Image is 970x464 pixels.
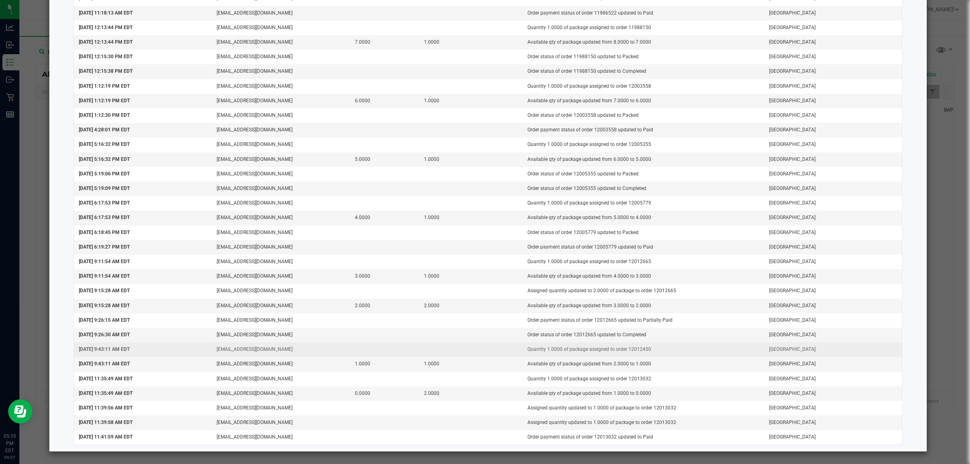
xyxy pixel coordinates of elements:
[350,211,419,225] td: 4.0000
[764,21,903,35] td: [GEOGRAPHIC_DATA]
[212,240,350,255] td: [EMAIL_ADDRESS][DOMAIN_NAME]
[79,230,130,235] span: [DATE] 6:18:45 PM EDT
[523,299,764,313] td: Available qty of package updated from 3.0000 to 2.0000
[523,64,764,79] td: Order status of order 11988150 updated to Completed
[764,401,903,415] td: [GEOGRAPHIC_DATA]
[523,181,764,196] td: Order status of order 12005355 updated to Completed
[79,127,130,133] span: [DATE] 4:28:01 PM EDT
[212,137,350,152] td: [EMAIL_ADDRESS][DOMAIN_NAME]
[79,68,133,74] span: [DATE] 12:15:38 PM EDT
[523,137,764,152] td: Quantity 1.0000 of package assigned to order 12005355
[79,10,133,16] span: [DATE] 11:18:13 AM EDT
[764,299,903,313] td: [GEOGRAPHIC_DATA]
[523,313,764,328] td: Order payment status of order 12012665 updated to Partially Paid
[212,181,350,196] td: [EMAIL_ADDRESS][DOMAIN_NAME]
[79,361,130,367] span: [DATE] 9:43:11 AM EDT
[764,94,903,108] td: [GEOGRAPHIC_DATA]
[79,259,130,264] span: [DATE] 9:11:54 AM EDT
[212,108,350,123] td: [EMAIL_ADDRESS][DOMAIN_NAME]
[764,313,903,328] td: [GEOGRAPHIC_DATA]
[419,152,523,167] td: 1.0000
[212,211,350,225] td: [EMAIL_ADDRESS][DOMAIN_NAME]
[419,211,523,225] td: 1.0000
[212,284,350,298] td: [EMAIL_ADDRESS][DOMAIN_NAME]
[350,94,419,108] td: 6.0000
[212,79,350,94] td: [EMAIL_ADDRESS][DOMAIN_NAME]
[523,269,764,284] td: Available qty of package updated from 4.0000 to 3.0000
[79,156,130,162] span: [DATE] 5:16:32 PM EDT
[419,35,523,50] td: 1.0000
[764,211,903,225] td: [GEOGRAPHIC_DATA]
[212,415,350,430] td: [EMAIL_ADDRESS][DOMAIN_NAME]
[764,50,903,64] td: [GEOGRAPHIC_DATA]
[764,342,903,357] td: [GEOGRAPHIC_DATA]
[212,328,350,342] td: [EMAIL_ADDRESS][DOMAIN_NAME]
[212,167,350,181] td: [EMAIL_ADDRESS][DOMAIN_NAME]
[523,430,764,444] td: Order payment status of order 12013032 updated to Paid
[212,196,350,211] td: [EMAIL_ADDRESS][DOMAIN_NAME]
[79,332,130,337] span: [DATE] 9:26:30 AM EDT
[523,226,764,240] td: Order status of order 12005779 updated to Packed
[79,420,133,425] span: [DATE] 11:39:58 AM EDT
[764,64,903,79] td: [GEOGRAPHIC_DATA]
[79,376,133,382] span: [DATE] 11:35:49 AM EDT
[764,226,903,240] td: [GEOGRAPHIC_DATA]
[212,21,350,35] td: [EMAIL_ADDRESS][DOMAIN_NAME]
[212,386,350,401] td: [EMAIL_ADDRESS][DOMAIN_NAME]
[79,25,133,30] span: [DATE] 12:13:44 PM EDT
[764,181,903,196] td: [GEOGRAPHIC_DATA]
[764,79,903,94] td: [GEOGRAPHIC_DATA]
[523,386,764,401] td: Available qty of package updated from 1.0000 to 0.0000
[212,64,350,79] td: [EMAIL_ADDRESS][DOMAIN_NAME]
[212,50,350,64] td: [EMAIL_ADDRESS][DOMAIN_NAME]
[212,152,350,167] td: [EMAIL_ADDRESS][DOMAIN_NAME]
[764,167,903,181] td: [GEOGRAPHIC_DATA]
[523,21,764,35] td: Quantity 1.0000 of package assigned to order 11988150
[212,123,350,137] td: [EMAIL_ADDRESS][DOMAIN_NAME]
[523,401,764,415] td: Assigned quantity updated to 1.0000 of package to order 12013032
[419,94,523,108] td: 1.0000
[79,434,133,440] span: [DATE] 11:41:59 AM EDT
[523,372,764,386] td: Quantity 1.0000 of package assigned to order 12013032
[764,430,903,444] td: [GEOGRAPHIC_DATA]
[212,255,350,269] td: [EMAIL_ADDRESS][DOMAIN_NAME]
[523,211,764,225] td: Available qty of package updated from 5.0000 to 4.0000
[764,6,903,21] td: [GEOGRAPHIC_DATA]
[79,39,133,45] span: [DATE] 12:13:44 PM EDT
[764,137,903,152] td: [GEOGRAPHIC_DATA]
[764,152,903,167] td: [GEOGRAPHIC_DATA]
[419,269,523,284] td: 1.0000
[79,141,130,147] span: [DATE] 5:16:32 PM EDT
[350,35,419,50] td: 7.0000
[79,303,130,308] span: [DATE] 9:15:28 AM EDT
[212,342,350,357] td: [EMAIL_ADDRESS][DOMAIN_NAME]
[764,386,903,401] td: [GEOGRAPHIC_DATA]
[764,35,903,50] td: [GEOGRAPHIC_DATA]
[79,317,130,323] span: [DATE] 9:26:15 AM EDT
[523,123,764,137] td: Order payment status of order 12003558 updated to Paid
[212,430,350,444] td: [EMAIL_ADDRESS][DOMAIN_NAME]
[523,255,764,269] td: Quantity 1.0000 of package assigned to order 12012665
[350,386,419,401] td: 0.0000
[79,171,130,177] span: [DATE] 5:19:06 PM EDT
[523,35,764,50] td: Available qty of package updated from 8.0000 to 7.0000
[79,288,130,293] span: [DATE] 9:15:28 AM EDT
[523,284,764,298] td: Assigned quantity updated to 2.0000 of package to order 12012665
[523,357,764,371] td: Available qty of package updated from 2.0000 to 1.0000
[764,123,903,137] td: [GEOGRAPHIC_DATA]
[79,200,130,206] span: [DATE] 6:17:53 PM EDT
[79,83,130,89] span: [DATE] 1:12:19 PM EDT
[212,35,350,50] td: [EMAIL_ADDRESS][DOMAIN_NAME]
[212,299,350,313] td: [EMAIL_ADDRESS][DOMAIN_NAME]
[212,94,350,108] td: [EMAIL_ADDRESS][DOMAIN_NAME]
[212,357,350,371] td: [EMAIL_ADDRESS][DOMAIN_NAME]
[419,299,523,313] td: 2.0000
[523,108,764,123] td: Order status of order 12003558 updated to Packed
[212,226,350,240] td: [EMAIL_ADDRESS][DOMAIN_NAME]
[764,415,903,430] td: [GEOGRAPHIC_DATA]
[523,50,764,64] td: Order status of order 11988150 updated to Packed
[523,240,764,255] td: Order payment status of order 12005779 updated to Paid
[764,372,903,386] td: [GEOGRAPHIC_DATA]
[79,346,130,352] span: [DATE] 9:43:11 AM EDT
[79,112,130,118] span: [DATE] 1:12:30 PM EDT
